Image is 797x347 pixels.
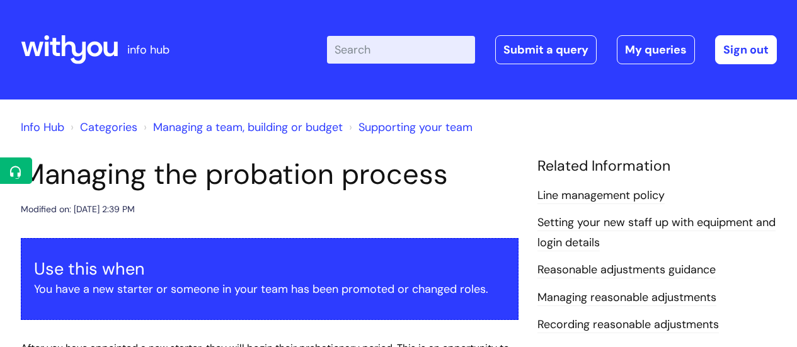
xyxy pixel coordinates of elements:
[537,215,776,251] a: Setting your new staff up with equipment and login details
[537,157,777,175] h4: Related Information
[327,35,777,64] div: | -
[21,202,135,217] div: Modified on: [DATE] 2:39 PM
[21,120,64,135] a: Info Hub
[537,290,716,306] a: Managing reasonable adjustments
[715,35,777,64] a: Sign out
[537,262,716,278] a: Reasonable adjustments guidance
[537,188,665,204] a: Line management policy
[67,117,137,137] li: Solution home
[21,157,519,191] h1: Managing the probation process
[80,120,137,135] a: Categories
[34,259,505,279] h3: Use this when
[140,117,343,137] li: Managing a team, building or budget
[358,120,473,135] a: Supporting your team
[617,35,695,64] a: My queries
[34,279,505,299] p: You have a new starter or someone in your team has been promoted or changed roles.
[495,35,597,64] a: Submit a query
[346,117,473,137] li: Supporting your team
[537,317,719,333] a: Recording reasonable adjustments
[327,36,475,64] input: Search
[127,40,169,60] p: info hub
[153,120,343,135] a: Managing a team, building or budget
